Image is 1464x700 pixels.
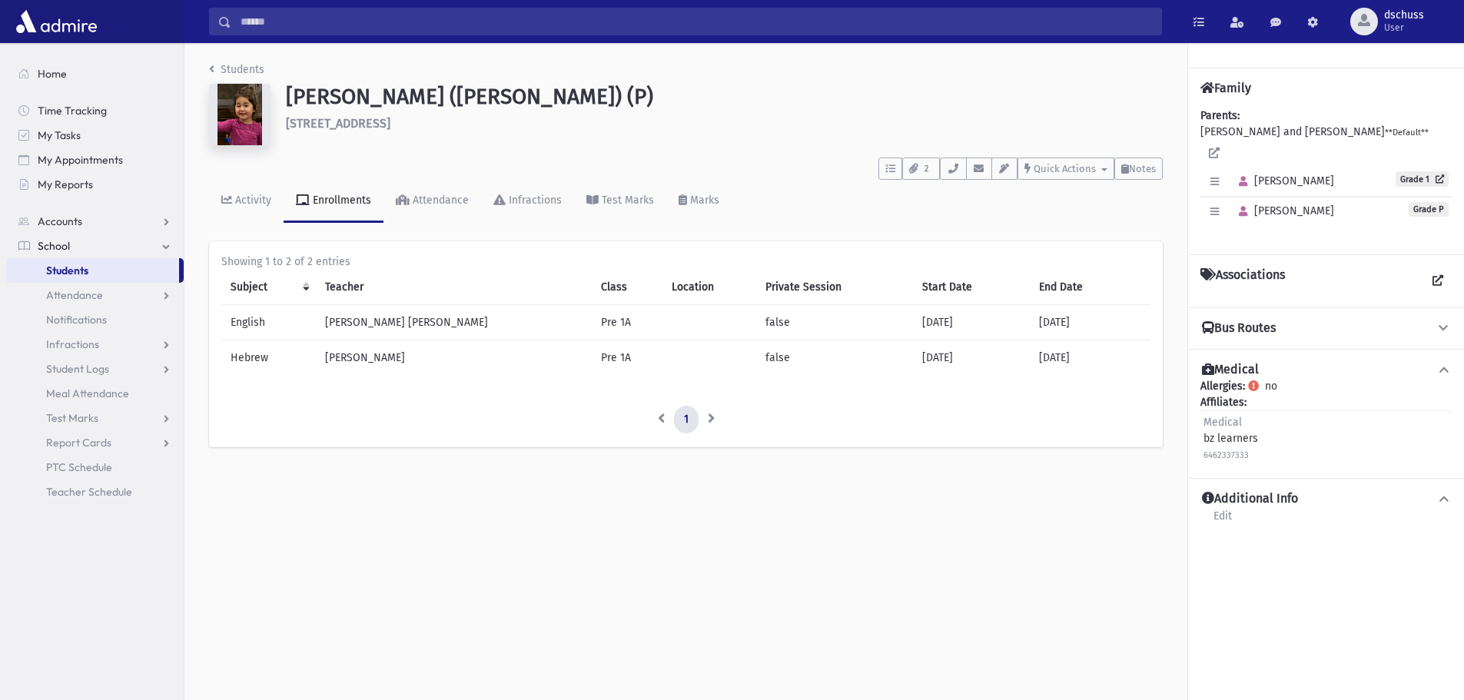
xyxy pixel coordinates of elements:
td: false [756,305,913,340]
img: AdmirePro [12,6,101,37]
span: My Reports [38,177,93,191]
a: Infractions [6,332,184,357]
div: Infractions [506,194,562,207]
td: English [221,305,316,340]
a: Activity [209,180,284,223]
a: Student Logs [6,357,184,381]
span: Teacher Schedule [46,485,132,499]
a: Report Cards [6,430,184,455]
a: Grade 1 [1396,171,1449,187]
a: Meal Attendance [6,381,184,406]
div: Attendance [410,194,469,207]
a: My Appointments [6,148,184,172]
span: Quick Actions [1034,163,1096,174]
span: [PERSON_NAME] [1232,204,1334,217]
a: Test Marks [6,406,184,430]
td: [DATE] [913,305,1030,340]
th: Subject [221,270,316,305]
td: false [756,340,913,376]
button: Additional Info [1200,491,1452,507]
div: Activity [232,194,271,207]
td: [DATE] [913,340,1030,376]
td: Pre 1A [592,305,662,340]
b: Affiliates: [1200,396,1247,409]
span: Test Marks [46,411,98,425]
a: Teacher Schedule [6,479,184,504]
img: w== [209,84,271,145]
h1: [PERSON_NAME] ([PERSON_NAME]) (P) [286,84,1163,110]
button: Bus Routes [1200,320,1452,337]
a: School [6,234,184,258]
div: bz learners [1203,414,1258,463]
td: [PERSON_NAME] [PERSON_NAME] [316,305,592,340]
span: School [38,239,70,253]
a: 1 [674,406,699,433]
div: Test Marks [599,194,654,207]
a: Attendance [383,180,481,223]
td: Pre 1A [592,340,662,376]
span: My Appointments [38,153,123,167]
a: PTC Schedule [6,455,184,479]
a: Time Tracking [6,98,184,123]
a: Test Marks [574,180,666,223]
span: Time Tracking [38,104,107,118]
span: Notifications [46,313,107,327]
td: [DATE] [1030,340,1150,376]
span: Student Logs [46,362,109,376]
button: Quick Actions [1017,158,1114,180]
div: Marks [687,194,719,207]
th: Private Session [756,270,913,305]
span: Attendance [46,288,103,302]
b: Parents: [1200,109,1240,122]
span: 2 [920,162,933,176]
span: Students [46,264,88,277]
span: Grade P [1409,202,1449,217]
span: Medical [1203,416,1242,429]
span: Report Cards [46,436,111,450]
span: PTC Schedule [46,460,112,474]
input: Search [231,8,1161,35]
button: Notes [1114,158,1163,180]
th: Teacher [316,270,592,305]
button: Medical [1200,362,1452,378]
a: Notifications [6,307,184,332]
a: My Tasks [6,123,184,148]
h4: Associations [1200,267,1285,295]
h6: [STREET_ADDRESS] [286,116,1163,131]
h4: Medical [1202,362,1259,378]
span: User [1384,22,1424,34]
span: Accounts [38,214,82,228]
a: My Reports [6,172,184,197]
h4: Bus Routes [1202,320,1276,337]
th: Location [662,270,757,305]
th: Class [592,270,662,305]
span: Notes [1129,163,1156,174]
span: My Tasks [38,128,81,142]
span: [PERSON_NAME] [1232,174,1334,187]
a: Infractions [481,180,574,223]
nav: breadcrumb [209,61,264,84]
div: [PERSON_NAME] and [PERSON_NAME] [1200,108,1452,242]
small: 6462337333 [1203,450,1249,460]
a: Students [209,63,264,76]
div: Showing 1 to 2 of 2 entries [221,254,1150,270]
a: Students [6,258,179,283]
a: Accounts [6,209,184,234]
button: 2 [902,158,940,180]
a: Enrollments [284,180,383,223]
td: Hebrew [221,340,316,376]
h4: Additional Info [1202,491,1298,507]
th: End Date [1030,270,1150,305]
div: no [1200,378,1452,466]
span: Home [38,67,67,81]
a: Home [6,61,184,86]
th: Start Date [913,270,1030,305]
span: Meal Attendance [46,386,129,400]
a: Marks [666,180,732,223]
a: Edit [1213,507,1233,535]
span: Infractions [46,337,99,351]
span: dschuss [1384,9,1424,22]
b: Allergies: [1200,380,1245,393]
h4: Family [1200,81,1251,95]
a: Attendance [6,283,184,307]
